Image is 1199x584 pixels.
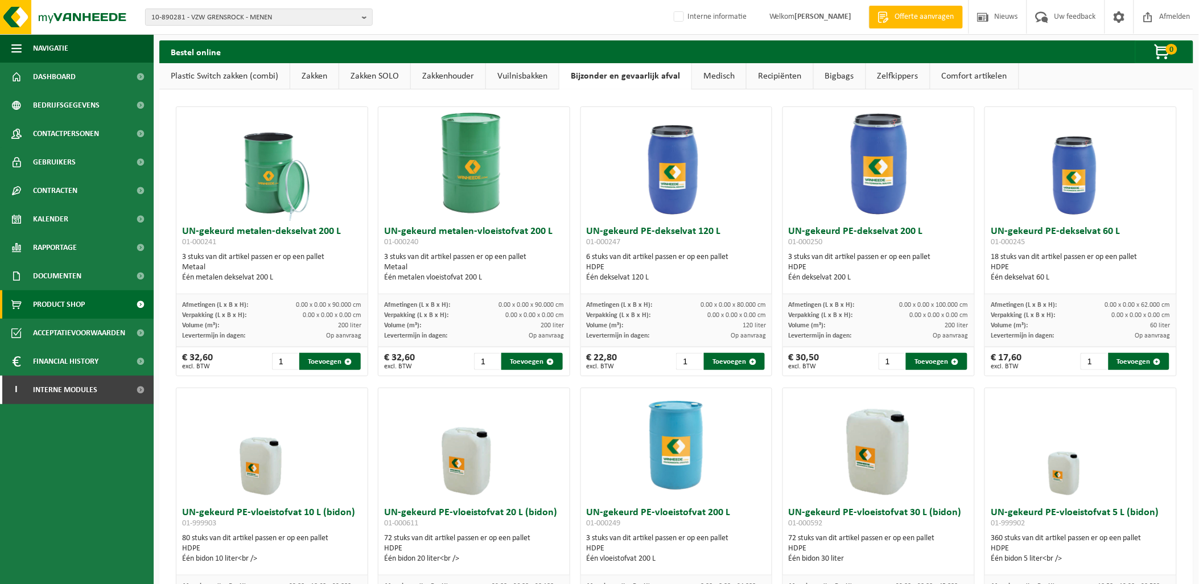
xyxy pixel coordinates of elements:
[814,63,866,89] a: Bigbags
[384,238,418,246] span: 01-000240
[182,238,216,246] span: 01-000241
[822,388,936,502] img: 01-000592
[182,312,246,319] span: Verpakking (L x B x H):
[272,353,298,370] input: 1
[33,34,68,63] span: Navigatie
[384,519,418,528] span: 01-000611
[159,40,232,63] h2: Bestel online
[33,233,77,262] span: Rapportage
[1135,332,1171,339] span: Op aanvraag
[1151,322,1171,329] span: 60 liter
[290,63,339,89] a: Zakken
[182,322,219,329] span: Volume (m³):
[743,322,766,329] span: 120 liter
[182,519,216,528] span: 01-999903
[182,353,213,370] div: € 32,60
[384,252,564,283] div: 3 stuks van dit artikel passen er op een pallet
[1109,353,1169,370] button: Toevoegen
[339,63,410,89] a: Zakken SOLO
[789,508,969,530] h3: UN-gekeurd PE-vloeistofvat 30 L (bidon)
[910,312,969,319] span: 0.00 x 0.00 x 0.00 cm
[182,273,362,283] div: Één metalen dekselvat 200 L
[215,107,329,221] img: 01-000241
[930,63,1019,89] a: Comfort artikelen
[486,63,559,89] a: Vuilnisbakken
[991,353,1021,370] div: € 17,60
[789,262,969,273] div: HDPE
[11,376,22,404] span: I
[33,205,68,233] span: Kalender
[384,363,415,370] span: excl. BTW
[1112,312,1171,319] span: 0.00 x 0.00 x 0.00 cm
[182,533,362,564] div: 80 stuks van dit artikel passen er op een pallet
[215,388,329,502] img: 01-999903
[933,332,969,339] span: Op aanvraag
[991,554,1171,564] div: Één bidon 5 liter<br />
[33,148,76,176] span: Gebruikers
[384,312,448,319] span: Verpakking (L x B x H):
[33,319,125,347] span: Acceptatievoorwaarden
[671,9,747,26] label: Interne informatie
[384,302,450,309] span: Afmetingen (L x B x H):
[991,533,1171,564] div: 360 stuks van dit artikel passen er op een pallet
[587,227,767,249] h3: UN-gekeurd PE-dekselvat 120 L
[182,363,213,370] span: excl. BTW
[384,508,564,530] h3: UN-gekeurd PE-vloeistofvat 20 L (bidon)
[619,107,733,221] img: 01-000247
[789,533,969,564] div: 72 stuks van dit artikel passen er op een pallet
[789,312,853,319] span: Verpakking (L x B x H):
[541,322,564,329] span: 200 liter
[384,544,564,554] div: HDPE
[151,9,357,26] span: 10-890281 - VZW GRENSROCK - MENEN
[747,63,813,89] a: Recipiënten
[991,363,1021,370] span: excl. BTW
[296,302,362,309] span: 0.00 x 0.00 x 90.000 cm
[182,262,362,273] div: Metaal
[587,312,651,319] span: Verpakking (L x B x H):
[182,252,362,283] div: 3 stuks van dit artikel passen er op een pallet
[991,519,1025,528] span: 01-999902
[384,273,564,283] div: Één metalen vloeistofvat 200 L
[789,273,969,283] div: Één dekselvat 200 L
[991,252,1171,283] div: 18 stuks van dit artikel passen er op een pallet
[33,91,100,120] span: Bedrijfsgegevens
[991,302,1057,309] span: Afmetingen (L x B x H):
[991,312,1055,319] span: Verpakking (L x B x H):
[707,312,766,319] span: 0.00 x 0.00 x 0.00 cm
[182,332,245,339] span: Levertermijn in dagen:
[587,252,767,283] div: 6 stuks van dit artikel passen er op een pallet
[182,508,362,530] h3: UN-gekeurd PE-vloeistofvat 10 L (bidon)
[587,332,650,339] span: Levertermijn in dagen:
[866,63,930,89] a: Zelfkippers
[789,519,823,528] span: 01-000592
[587,363,617,370] span: excl. BTW
[795,13,852,21] strong: [PERSON_NAME]
[789,252,969,283] div: 3 stuks van dit artikel passen er op een pallet
[1024,107,1138,221] img: 01-000245
[339,322,362,329] span: 200 liter
[789,363,819,370] span: excl. BTW
[384,353,415,370] div: € 32,60
[587,544,767,554] div: HDPE
[789,554,969,564] div: Één bidon 30 liter
[879,353,905,370] input: 1
[182,227,362,249] h3: UN-gekeurd metalen-dekselvat 200 L
[587,238,621,246] span: 01-000247
[991,227,1171,249] h3: UN-gekeurd PE-dekselvat 60 L
[991,238,1025,246] span: 01-000245
[182,554,362,564] div: Één bidon 10 liter<br />
[587,273,767,283] div: Één dekselvat 120 L
[587,508,767,530] h3: UN-gekeurd PE-vloeistofvat 200 L
[411,63,485,89] a: Zakkenhouder
[1024,388,1138,502] img: 01-999902
[384,227,564,249] h3: UN-gekeurd metalen-vloeistofvat 200 L
[159,63,290,89] a: Plastic Switch zakken (combi)
[692,63,746,89] a: Medisch
[789,544,969,554] div: HDPE
[945,322,969,329] span: 200 liter
[303,312,362,319] span: 0.00 x 0.00 x 0.00 cm
[991,262,1171,273] div: HDPE
[384,322,421,329] span: Volume (m³):
[182,544,362,554] div: HDPE
[789,302,855,309] span: Afmetingen (L x B x H):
